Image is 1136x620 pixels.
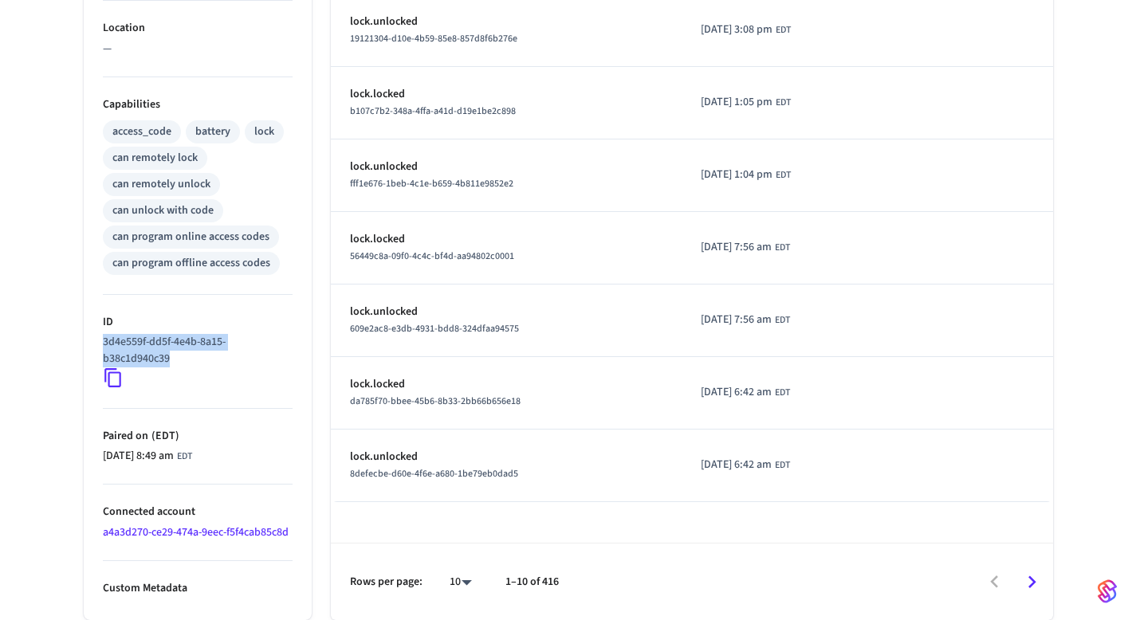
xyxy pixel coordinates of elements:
[350,231,662,248] p: lock.locked
[701,167,772,183] span: [DATE] 1:04 pm
[775,386,790,400] span: EDT
[701,457,790,473] div: America/Toronto
[103,580,293,597] p: Custom Metadata
[103,448,174,465] span: [DATE] 8:49 am
[350,32,517,45] span: 19121304-d10e-4b59-85e8-857d8f6b276e
[103,314,293,331] p: ID
[112,202,214,219] div: can unlock with code
[254,124,274,140] div: lock
[776,23,791,37] span: EDT
[350,394,521,408] span: da785f70-bbee-45b6-8b33-2bb66b656e18
[505,574,559,591] p: 1–10 of 416
[350,159,662,175] p: lock.unlocked
[112,255,270,272] div: can program offline access codes
[103,20,293,37] p: Location
[148,428,179,444] span: ( EDT )
[103,41,293,57] p: —
[775,458,790,473] span: EDT
[701,167,791,183] div: America/Toronto
[775,313,790,328] span: EDT
[350,249,514,263] span: 56449c8a-09f0-4c4c-bf4d-aa94802c0001
[701,22,791,38] div: America/Toronto
[350,14,662,30] p: lock.unlocked
[701,22,772,38] span: [DATE] 3:08 pm
[776,96,791,110] span: EDT
[350,304,662,320] p: lock.unlocked
[112,124,171,140] div: access_code
[350,574,423,591] p: Rows per page:
[701,239,790,256] div: America/Toronto
[103,96,293,113] p: Capabilities
[1013,563,1051,601] button: Go to next page
[775,241,790,255] span: EDT
[701,94,791,111] div: America/Toronto
[1098,579,1117,604] img: SeamLogoGradient.69752ec5.svg
[350,376,662,393] p: lock.locked
[112,229,269,245] div: can program online access codes
[350,86,662,103] p: lock.locked
[177,449,192,464] span: EDT
[701,312,772,328] span: [DATE] 7:56 am
[350,177,513,190] span: fff1e676-1beb-4c1e-b659-4b811e9852e2
[103,448,192,465] div: America/Toronto
[701,94,772,111] span: [DATE] 1:05 pm
[350,467,518,481] span: 8defecbe-d60e-4f6e-a680-1be79eb0dad5
[112,150,198,167] div: can remotely lock
[701,384,790,401] div: America/Toronto
[350,104,516,118] span: b107c7b2-348a-4ffa-a41d-d19e1be2c898
[350,322,519,336] span: 609e2ac8-e3db-4931-bdd8-324dfaa94575
[701,457,772,473] span: [DATE] 6:42 am
[350,449,662,465] p: lock.unlocked
[776,168,791,182] span: EDT
[103,428,293,445] p: Paired on
[195,124,230,140] div: battery
[112,176,210,193] div: can remotely unlock
[103,334,286,367] p: 3d4e559f-dd5f-4e4b-8a15-b38c1d940c39
[701,312,790,328] div: America/Toronto
[442,571,480,594] div: 10
[701,239,772,256] span: [DATE] 7:56 am
[701,384,772,401] span: [DATE] 6:42 am
[103,524,289,540] a: a4a3d270-ce29-474a-9eec-f5f4cab85c8d
[103,504,293,520] p: Connected account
